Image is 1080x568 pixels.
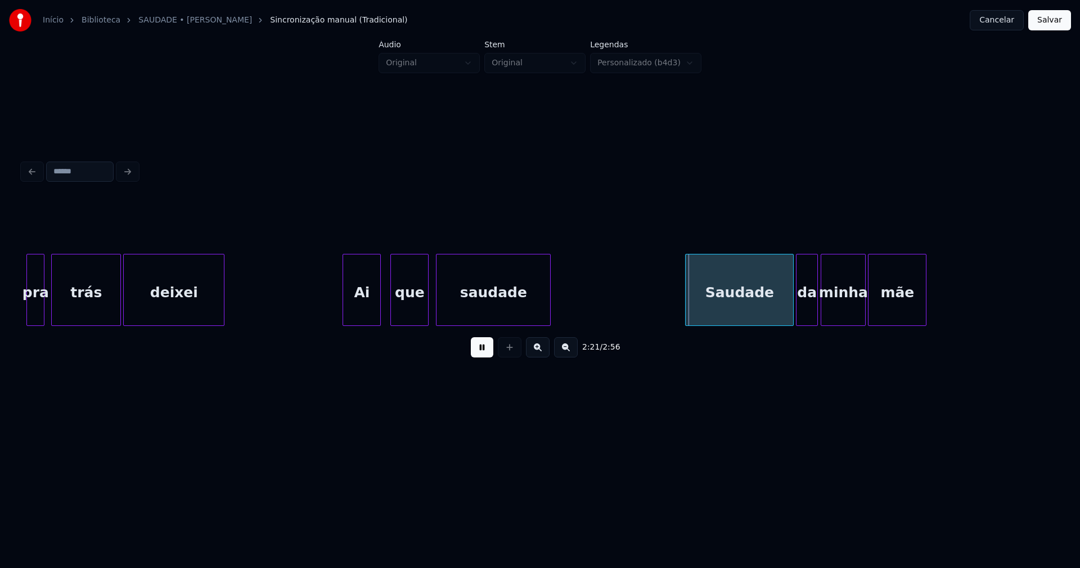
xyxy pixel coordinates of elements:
[379,41,480,48] label: Áudio
[582,342,609,353] div: /
[602,342,620,353] span: 2:56
[590,41,701,48] label: Legendas
[1028,10,1071,30] button: Salvar
[582,342,600,353] span: 2:21
[484,41,586,48] label: Stem
[270,15,407,26] span: Sincronização manual (Tradicional)
[9,9,31,32] img: youka
[138,15,252,26] a: SAUDADE • [PERSON_NAME]
[43,15,64,26] a: Início
[43,15,408,26] nav: breadcrumb
[82,15,120,26] a: Biblioteca
[970,10,1024,30] button: Cancelar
